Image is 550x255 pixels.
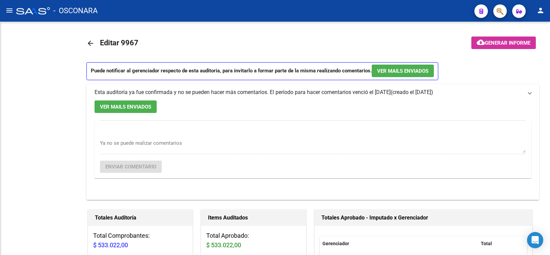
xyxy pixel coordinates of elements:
[320,236,478,251] datatable-header-cell: Gerenciador
[95,212,186,223] h1: Totales Auditoría
[206,231,300,250] h3: Total Aprobado:
[100,161,162,173] button: Enviar comentario
[372,65,434,77] button: Ver Mails Enviados
[485,40,530,46] span: Generar informe
[477,38,485,46] mat-icon: cloud_download
[100,39,138,47] span: Editar 9967
[377,68,428,74] span: Ver Mails Enviados
[53,3,98,18] span: - OSCONARA
[208,212,299,223] h1: Items Auditados
[391,89,433,96] span: (creado el [DATE])
[321,212,526,223] h1: Totales Aprobado - Imputado x Gerenciador
[86,39,95,47] mat-icon: arrow_back
[322,241,349,246] span: Gerenciador
[95,100,157,113] button: Ver Mails Enviados
[86,84,539,100] mat-expansion-panel-header: Esta auditoría ya fue confirmada y no se pueden hacer más comentarios. El período para hacer come...
[105,164,156,170] span: Enviar comentario
[95,89,391,96] div: Esta auditoría ya fue confirmada y no se pueden hacer más comentarios. El período para hacer come...
[478,236,522,251] datatable-header-cell: Total
[206,241,241,249] span: $ 533.022,00
[5,6,14,15] mat-icon: menu
[93,241,128,249] span: $ 533.022,00
[536,6,545,15] mat-icon: person
[100,104,151,110] span: Ver Mails Enviados
[93,231,187,250] h3: Total Comprobantes:
[86,62,438,80] p: Puede notificar al gerenciador respecto de esta auditoria, para invitarlo a formar parte de la mi...
[481,241,492,246] span: Total
[471,37,536,49] button: Generar informe
[86,100,539,200] div: Esta auditoría ya fue confirmada y no se pueden hacer más comentarios. El período para hacer come...
[527,232,543,248] div: Open Intercom Messenger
